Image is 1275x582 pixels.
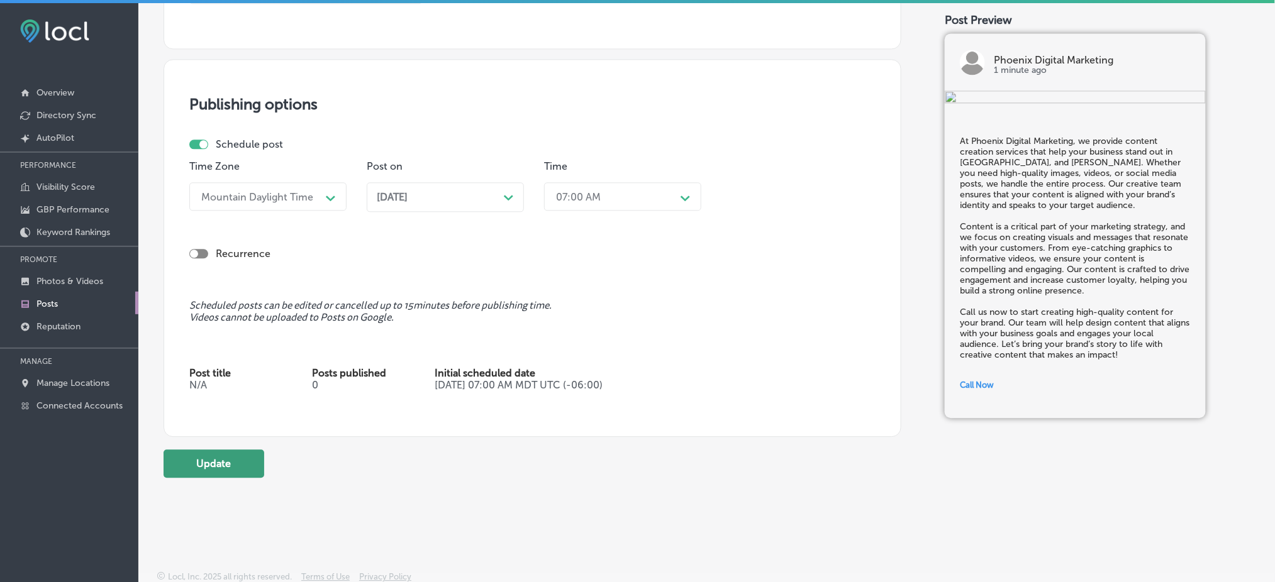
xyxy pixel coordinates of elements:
div: Post Preview [945,13,1250,27]
label: Recurrence [216,248,270,260]
p: Phoenix Digital Marketing [994,55,1191,65]
p: Posts [36,299,58,309]
span: N/A [189,379,207,391]
img: logo [960,50,985,75]
img: 42e3a1be-ac0e-4354-b423-5ac3181137fd [945,91,1206,106]
p: Visibility Score [36,182,95,192]
p: Photos & Videos [36,276,103,287]
p: Overview [36,87,74,98]
p: GBP Performance [36,204,109,215]
p: Directory Sync [36,110,96,121]
p: Keyword Rankings [36,227,110,238]
p: Reputation [36,321,81,332]
div: 07:00 AM [556,190,601,202]
span: Posts published [312,367,386,379]
label: Schedule post [216,138,283,150]
span: Post title [189,367,231,379]
h5: At Phoenix Digital Marketing, we provide content creation services that help your business stand ... [960,136,1191,360]
p: Time [544,160,701,172]
p: Post on [367,160,524,172]
p: Manage Locations [36,378,109,388]
span: Call Now [960,380,994,390]
p: Locl, Inc. 2025 all rights reserved. [168,572,292,581]
p: Time Zone [189,160,347,172]
h3: Publishing options [189,95,876,113]
img: fda3e92497d09a02dc62c9cd864e3231.png [20,19,89,43]
span: [DATE] 07:00 AM MDT UTC (-06:00) [435,379,603,391]
span: Initial scheduled date [435,367,535,379]
p: Connected Accounts [36,400,123,411]
span: 0 [312,379,318,391]
button: Update [164,449,264,478]
div: Mountain Daylight Time [201,190,313,202]
p: 1 minute ago [994,65,1191,75]
span: Scheduled posts can be edited or cancelled up to 15 minutes before publishing time. Videos cannot... [189,300,876,324]
p: AutoPilot [36,133,74,143]
span: [DATE] [377,191,408,203]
